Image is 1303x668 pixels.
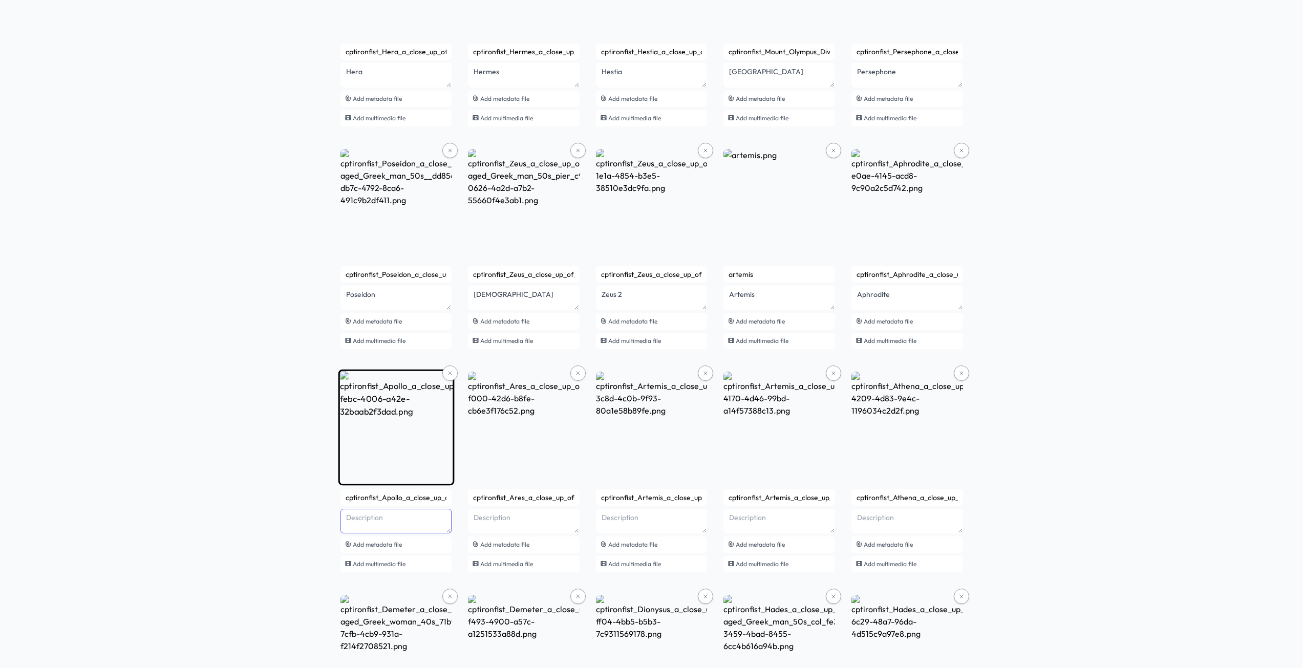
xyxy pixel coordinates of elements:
span: Add multimedia file [353,114,405,122]
input: Name (cptironfist_Hermes_a_close_up_of_a_young_Greek_man_mid-20s_sly__29cf6fc0-02df-4b89-8cbb-234... [468,44,580,60]
span: Add metadata file [736,95,785,102]
img: cptironfist_Artemis_a_close_up_of_a_fierce_Greek_goddess_ageles_ebd7cb15-3c8d-4c0b-9f93-80a1e58b8... [596,372,708,483]
input: Name (cptironfist_Mount_Olympus_Divine_Summit_A_colossal_marble_citad_77484788-198f-4263-8cae-c6b... [723,44,835,60]
input: Name (cptironfist_Hestia_a_close_up_of_a_serene_Greek_goddess_ageless_1ab954eb-46b9-427b-91b1-aef... [596,44,708,60]
img: cptironfist_Athena_a_close_up_of_a_radiant_Greek_goddess_ageles_f3f4b1f4-4209-4d83-9e4c-1196034c2... [851,372,963,483]
span: Add metadata file [736,541,785,548]
span: Add multimedia file [480,560,533,568]
input: Name (cptironfist_Ares_a_close_up_of_a_brutal_Greek_god_ageless_with__87af8ab7-f000-42d6-b8fe-cb6... [468,489,580,506]
input: Name (cptironfist_Artemis_a_close_up_of_a_fierce_Greek_goddess_ageles_ebd7cb15-3c8d-4c0b-9f93-80a... [596,489,708,506]
span: Add metadata file [864,317,913,325]
img: cptironfist_Ares_a_close_up_of_a_brutal_Greek_god_ageless_with__87af8ab7-f000-42d6-b8fe-cb6e3f176... [468,372,580,483]
span: Add multimedia file [736,560,788,568]
span: Add metadata file [608,541,657,548]
span: Add multimedia file [480,114,533,122]
span: Add metadata file [736,317,785,325]
span: Add metadata file [353,317,402,325]
span: Add multimedia file [353,560,405,568]
span: Add multimedia file [608,114,661,122]
span: Add multimedia file [864,337,916,344]
input: Name (cptironfist_Athena_a_close_up_of_a_radiant_Greek_goddess_ageles_f3f4b1f4-4209-4d83-9e4c-119... [851,489,963,506]
span: Add metadata file [353,541,402,548]
input: Name (cptironfist_Zeus_a_close_up_of_a_towering_Greek_god_ageless_yet_bdd0a228-1e1a-4854-b3e5-385... [596,266,708,283]
img: cptironfist_Zeus_a_close_up_of_a_middle-aged_Greek_man_50s_pier_c95ab54f-0626-4a2d-a7b2-55660f4e3... [468,149,580,261]
span: Add multimedia file [864,114,916,122]
span: Add metadata file [864,541,913,548]
input: Name (cptironfist_Zeus_a_close_up_of_a_middle-aged_Greek_man_50s_pier_c95ab54f-0626-4a2d-a7b2-556... [468,266,580,283]
span: Add metadata file [608,95,657,102]
span: Add multimedia file [353,337,405,344]
img: cptironfist_Zeus_a_close_up_of_a_towering_Greek_god_ageless_yet_bdd0a228-1e1a-4854-b3e5-38510e3dc... [596,149,708,261]
span: Add metadata file [480,95,529,102]
input: Name (cptironfist_Artemis_a_close_up_of_a_young_Greek_woman_early_20s_c89a395c-4170-4d46-99bd-a14... [723,489,835,506]
img: cptironfist_Aphrodite_a_close_up_of_an_enchanting_Greek_goddess_80f0538c-e0ae-4145-acd8-9c90a2c5d... [851,149,963,261]
img: artemis.png [723,149,835,261]
input: Name (cptironfist_Apollo_a_close_up_of_a_young_Greek_man_early_20s_ra_a656c72b-febc-4006-a42e-32b... [340,489,452,506]
input: Name (cptironfist_Poseidon_a_close_up_of_a_middle-aged_Greek_man_50s__dd85cc3e-db7c-4792-8ca6-491... [340,266,452,283]
img: cptironfist_Apollo_a_close_up_of_a_young_Greek_man_early_20s_ra_a656c72b-febc-4006-a42e-32baab2f3... [338,370,454,485]
span: Add metadata file [353,95,402,102]
span: Add multimedia file [736,114,788,122]
span: Add multimedia file [864,560,916,568]
input: Name (cptironfist_Aphrodite_a_close_up_of_an_enchanting_Greek_goddess_80f0538c-e0ae-4145-acd8-9c9... [851,266,963,283]
input: Name (artemis) [723,266,835,283]
span: Add metadata file [864,95,913,102]
img: cptironfist_Poseidon_a_close_up_of_a_middle-aged_Greek_man_50s__dd85cc3e-db7c-4792-8ca6-491c9b2df... [340,149,452,261]
img: cptironfist_Artemis_a_close_up_of_a_young_Greek_woman_early_20s_c89a395c-4170-4d46-99bd-a14f57388... [723,372,835,483]
span: Add metadata file [480,317,529,325]
span: Add metadata file [480,541,529,548]
input: Name (cptironfist_Persephone_a_close_up_of_a_dual-natured_Greek_godde_31b10a0a-78a1-43c4-85f2-381... [851,44,963,60]
span: Add multimedia file [608,560,661,568]
span: Add metadata file [608,317,657,325]
span: Add multimedia file [480,337,533,344]
input: Name (cptironfist_Hera_a_close_up_of_a_regal_Greek_goddess_ageless_wi_040e3e92-7f15-45e0-bb29-172... [340,44,452,60]
span: Add multimedia file [736,337,788,344]
span: Add multimedia file [608,337,661,344]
